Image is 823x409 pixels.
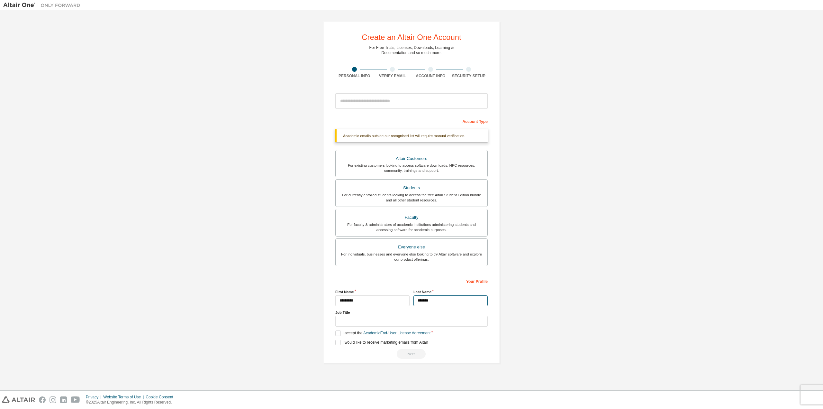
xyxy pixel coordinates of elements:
[335,276,488,286] div: Your Profile
[335,340,428,345] label: I would like to receive marketing emails from Altair
[50,396,56,403] img: instagram.svg
[339,243,484,252] div: Everyone else
[339,252,484,262] div: For individuals, businesses and everyone else looking to try Altair software and explore our prod...
[362,33,461,41] div: Create an Altair One Account
[339,154,484,163] div: Altair Customers
[363,331,430,335] a: Academic End-User License Agreement
[335,73,374,79] div: Personal Info
[146,395,177,400] div: Cookie Consent
[335,116,488,126] div: Account Type
[413,289,488,294] label: Last Name
[335,129,488,142] div: Academic emails outside our recognised list will require manual verification.
[450,73,488,79] div: Security Setup
[339,222,484,232] div: For faculty & administrators of academic institutions administering students and accessing softwa...
[335,330,430,336] label: I accept the
[335,310,488,315] label: Job Title
[71,396,80,403] img: youtube.svg
[339,192,484,203] div: For currently enrolled students looking to access the free Altair Student Edition bundle and all ...
[339,213,484,222] div: Faculty
[86,400,177,405] p: © 2025 Altair Engineering, Inc. All Rights Reserved.
[335,289,410,294] label: First Name
[86,395,103,400] div: Privacy
[103,395,146,400] div: Website Terms of Use
[60,396,67,403] img: linkedin.svg
[411,73,450,79] div: Account Info
[335,349,488,359] div: Read and acccept EULA to continue
[2,396,35,403] img: altair_logo.svg
[39,396,46,403] img: facebook.svg
[3,2,84,8] img: Altair One
[369,45,454,55] div: For Free Trials, Licenses, Downloads, Learning & Documentation and so much more.
[374,73,412,79] div: Verify Email
[339,163,484,173] div: For existing customers looking to access software downloads, HPC resources, community, trainings ...
[339,183,484,192] div: Students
